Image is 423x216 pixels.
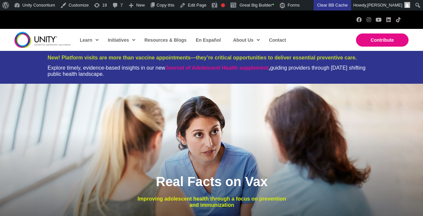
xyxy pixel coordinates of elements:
[366,17,371,22] a: Instagram
[356,17,362,22] a: Facebook
[356,33,409,47] a: Contribute
[367,3,402,8] span: [PERSON_NAME]
[272,1,274,8] span: •
[133,196,291,208] p: Improving adolescent health through a focus on prevention and immunization
[156,174,268,189] span: Real Facts on Vax
[396,17,401,22] a: TikTok
[269,37,286,43] span: Contact
[233,35,260,45] span: About Us
[145,37,187,43] span: Resources & Blogs
[376,17,381,22] a: YouTube
[141,32,189,48] a: Resources & Blogs
[371,37,394,43] span: Contribute
[108,35,135,45] span: Initiatives
[221,3,225,7] div: Focus keyphrase not set
[386,17,391,22] a: LinkedIn
[48,65,375,77] div: Explore timely, evidence-based insights in our new guiding providers through [DATE] shifting publ...
[192,32,223,48] a: En Español
[196,37,221,43] span: En Español
[230,32,262,48] a: About Us
[48,55,357,60] span: New! Platform visits are more than vaccine appointments—they’re critical opportunities to deliver...
[165,65,269,71] a: Journal of Adolescent Health supplement
[165,65,270,71] strong: ,
[14,32,71,48] img: unity-logo-dark
[266,32,289,48] a: Contact
[80,35,99,45] span: Learn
